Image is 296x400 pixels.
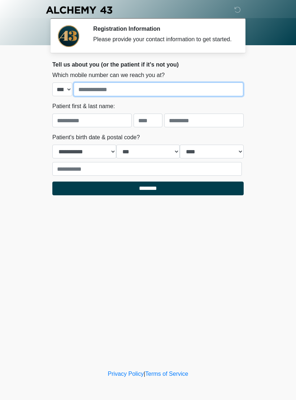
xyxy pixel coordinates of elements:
a: | [144,371,145,377]
a: Privacy Policy [108,371,144,377]
img: Alchemy 43 Logo [45,5,113,14]
h2: Registration Information [93,25,233,32]
h2: Tell us about you (or the patient if it's not you) [52,61,244,68]
img: Agent Avatar [58,25,79,47]
label: Which mobile number can we reach you at? [52,71,165,80]
label: Patient first & last name: [52,102,115,111]
label: Patient's birth date & postal code? [52,133,140,142]
a: Terms of Service [145,371,188,377]
div: Please provide your contact information to get started. [93,35,233,44]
